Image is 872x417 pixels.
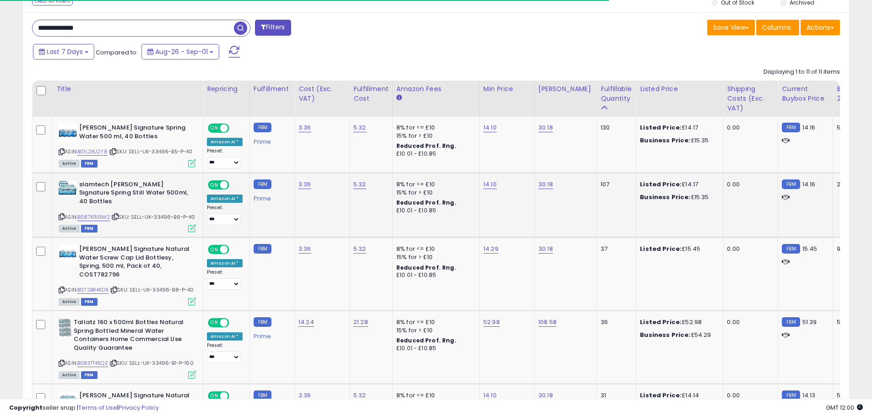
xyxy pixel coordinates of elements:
[396,207,472,215] div: £10.01 - £10.85
[209,125,220,132] span: ON
[254,329,287,340] div: Prime
[538,180,553,189] a: 30.18
[254,317,271,327] small: FBM
[9,403,43,412] strong: Copyright
[396,180,472,189] div: 8% for <= £10
[298,244,311,254] a: 3.36
[79,245,190,281] b: [PERSON_NAME] Signature Natural Water Screw Cap Lid Bottlesy, Spring, 500 ml, Pack of 40, COST782796
[782,244,800,254] small: FBM
[483,244,498,254] a: 14.29
[640,318,682,326] b: Listed Price:
[640,84,719,94] div: Listed Price
[47,47,83,56] span: Last 7 Days
[353,244,366,254] a: 5.32
[483,180,497,189] a: 14.10
[396,326,472,335] div: 15% for > £10
[56,84,199,94] div: Title
[707,20,755,35] button: Save View
[109,359,194,367] span: | SKU: SELL-UK-33496-B1-P-160
[298,180,311,189] a: 3.36
[209,246,220,254] span: ON
[396,150,472,158] div: £10.01 - £10.85
[254,244,271,254] small: FBM
[109,148,193,155] span: | SKU: SELL-UK-33496-B5-P-40
[837,84,870,103] div: BB Share 24h.
[254,179,271,189] small: FBM
[119,403,159,412] a: Privacy Policy
[640,193,716,201] div: £15.35
[396,142,456,150] b: Reduced Prof. Rng.
[79,124,190,143] b: [PERSON_NAME] Signature Spring Water 500 ml, 40 Bottles
[396,345,472,352] div: £10.01 - £10.85
[228,246,243,254] span: OFF
[396,189,472,197] div: 15% for > £10
[640,331,716,339] div: £54.29
[81,371,97,379] span: FBM
[254,84,291,94] div: Fulfillment
[483,123,497,132] a: 14.10
[228,181,243,189] span: OFF
[837,245,867,253] div: 94%
[59,318,71,336] img: 51xA1s4UivL._SL40_.jpg
[396,264,456,271] b: Reduced Prof. Rng.
[640,123,682,132] b: Listed Price:
[640,318,716,326] div: £52.98
[77,359,108,367] a: B0B3TT45QZ
[396,271,472,279] div: £10.01 - £10.85
[207,342,243,363] div: Preset:
[727,318,771,326] div: 0.00
[353,123,366,132] a: 5.32
[81,225,97,233] span: FBM
[207,148,243,168] div: Preset:
[78,403,117,412] a: Terms of Use
[59,245,196,304] div: ASIN:
[640,124,716,132] div: £14.17
[396,245,472,253] div: 8% for <= £10
[298,318,314,327] a: 14.24
[207,84,246,94] div: Repricing
[59,245,77,263] img: 41kCvUfKnyL._SL40_.jpg
[155,47,208,56] span: Aug-26 - Sep-01
[209,181,220,189] span: ON
[396,253,472,261] div: 15% for > £10
[59,160,80,168] span: All listings currently available for purchase on Amazon
[255,20,291,36] button: Filters
[59,298,80,306] span: All listings currently available for purchase on Amazon
[79,180,190,208] b: slamtech [PERSON_NAME] Signature Spring Still Water 500ml, 40 Bottles
[207,332,243,341] div: Amazon AI *
[837,124,867,132] div: 5%
[538,123,553,132] a: 30.18
[396,132,472,140] div: 15% for > £10
[59,225,80,233] span: All listings currently available for purchase on Amazon
[782,317,800,327] small: FBM
[782,179,800,189] small: FBM
[640,136,716,145] div: £15.35
[77,213,110,221] a: B087K156M2
[59,371,80,379] span: All listings currently available for purchase on Amazon
[756,20,799,35] button: Columns
[782,84,829,103] div: Current Buybox Price
[727,245,771,253] div: 0.00
[396,124,472,132] div: 8% for <= £10
[33,44,94,60] button: Last 7 Days
[207,205,243,225] div: Preset:
[483,318,500,327] a: 52.98
[81,160,97,168] span: FBM
[762,23,791,32] span: Columns
[228,319,243,327] span: OFF
[837,180,867,189] div: 2%
[207,138,243,146] div: Amazon AI *
[209,319,220,327] span: ON
[207,195,243,203] div: Amazon AI *
[640,193,690,201] b: Business Price:
[640,180,716,189] div: £14.17
[826,403,863,412] span: 2025-09-9 12:00 GMT
[801,20,840,35] button: Actions
[353,180,366,189] a: 5.32
[640,245,716,253] div: £15.45
[74,318,185,354] b: Tallatz 160 x 500ml Bottles Natural Spring Bottled Mineral Water Containers Home Commercial Use Q...
[298,84,346,103] div: Cost (Exc. VAT)
[802,123,816,132] span: 14.16
[802,180,816,189] span: 14.16
[802,244,818,253] span: 15.45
